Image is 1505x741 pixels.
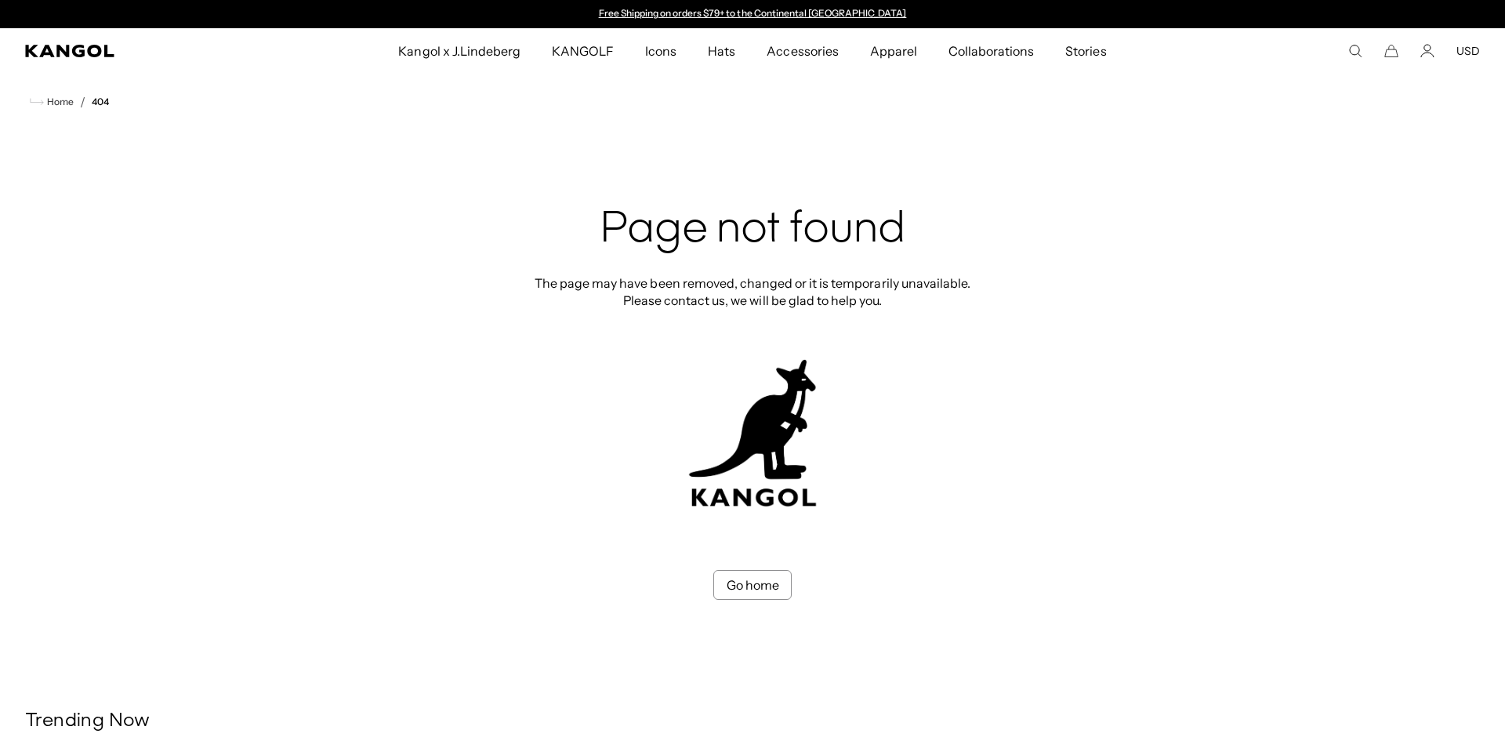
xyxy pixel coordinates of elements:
a: Go home [713,570,792,600]
a: KANGOLF [536,28,629,74]
span: Collaborations [948,28,1034,74]
img: kangol-404-logo.jpg [686,359,819,507]
div: Announcement [591,8,914,20]
h2: Page not found [530,205,975,256]
span: Kangol x J.Lindeberg [398,28,520,74]
h3: Trending Now [25,710,1480,733]
li: / [74,93,85,111]
a: Free Shipping on orders $79+ to the Continental [GEOGRAPHIC_DATA] [599,7,907,19]
a: Apparel [854,28,933,74]
a: Accessories [751,28,854,74]
button: Cart [1384,44,1398,58]
a: 404 [92,96,109,107]
a: Kangol x J.Lindeberg [383,28,536,74]
a: Icons [629,28,692,74]
p: The page may have been removed, changed or it is temporarily unavailable. Please contact us, we w... [530,274,975,309]
summary: Search here [1348,44,1362,58]
a: Stories [1050,28,1122,74]
a: Hats [692,28,751,74]
span: KANGOLF [552,28,614,74]
a: Kangol [25,45,263,57]
span: Accessories [767,28,838,74]
span: Stories [1065,28,1106,74]
span: Home [44,96,74,107]
div: 1 of 2 [591,8,914,20]
a: Collaborations [933,28,1050,74]
slideshow-component: Announcement bar [591,8,914,20]
span: Icons [645,28,676,74]
a: Home [30,95,74,109]
a: Account [1420,44,1434,58]
button: USD [1456,44,1480,58]
span: Hats [708,28,735,74]
span: Apparel [870,28,917,74]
